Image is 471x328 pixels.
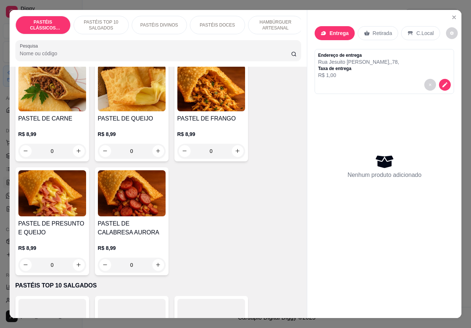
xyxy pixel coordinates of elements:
button: decrease-product-quantity [99,145,111,157]
p: R$ 8,99 [18,130,86,138]
p: PASTÉIS CLÁSSICOS SALGADOS [22,19,64,31]
img: product-image [98,170,166,216]
button: decrease-product-quantity [20,259,32,271]
p: R$ 8,99 [18,244,86,252]
h4: PASTEL DE CARNE [18,114,86,123]
img: product-image [98,65,166,111]
button: decrease-product-quantity [179,145,191,157]
p: R$ 8,99 [98,130,166,138]
p: Retirada [373,29,392,37]
p: PASTÉIS TOP 10 SALGADOS [80,19,123,31]
button: decrease-product-quantity [20,145,32,157]
input: Pesquisa [20,50,291,57]
img: product-image [177,65,245,111]
h4: PASTEL DE PRESUNTO E QUEIJO [18,219,86,237]
button: Close [448,11,460,23]
button: decrease-product-quantity [439,79,451,91]
p: R$ 8,99 [98,244,166,252]
h4: PASTEL DE QUEIJO [98,114,166,123]
p: C.Local [416,29,433,37]
p: Rua Jesuito [PERSON_NAME], , 78 , [318,58,399,66]
p: PASTÉIS DIVINOS [140,22,178,28]
button: decrease-product-quantity [424,79,436,91]
p: Nenhum produto adicionado [347,171,421,179]
h4: PASTEL DE FRANGO [177,114,245,123]
p: Entrega [329,29,348,37]
button: decrease-product-quantity [446,27,458,39]
p: PASTÉIS DOCES [200,22,235,28]
button: decrease-product-quantity [99,259,111,271]
h4: PASTEL DE CALABRESA AURORA [98,219,166,237]
p: PASTÉIS TOP 10 SALGADOS [15,281,301,290]
button: increase-product-quantity [73,259,85,271]
p: Taxa de entrega [318,66,399,71]
button: increase-product-quantity [73,145,85,157]
button: increase-product-quantity [152,145,164,157]
button: increase-product-quantity [152,259,164,271]
p: HAMBÚRGUER ARTESANAL [254,19,297,31]
p: R$ 8,99 [177,130,245,138]
button: increase-product-quantity [232,145,244,157]
img: product-image [18,170,86,216]
p: Endereço de entrega [318,52,399,58]
p: R$ 1,00 [318,71,399,79]
label: Pesquisa [20,43,40,49]
img: product-image [18,65,86,111]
